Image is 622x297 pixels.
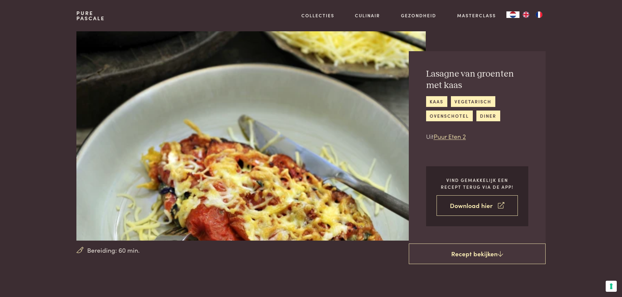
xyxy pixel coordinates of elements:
h2: Lasagne van groenten met kaas [426,68,528,91]
a: Masterclass [457,12,496,19]
button: Uw voorkeuren voor toestemming voor trackingtechnologieën [606,281,617,292]
a: kaas [426,96,447,107]
a: Gezondheid [401,12,436,19]
p: Vind gemakkelijk een recept terug via de app! [437,177,518,190]
a: vegetarisch [451,96,495,107]
a: FR [533,11,546,18]
span: Bereiding: 60 min. [87,245,140,255]
ul: Language list [519,11,546,18]
img: Lasagne van groenten met kaas [76,31,425,241]
a: Recept bekijken [409,244,546,264]
a: EN [519,11,533,18]
a: Puur Eten 2 [434,132,466,141]
a: PurePascale [76,10,105,21]
aside: Language selected: Nederlands [506,11,546,18]
a: NL [506,11,519,18]
p: Uit [426,132,528,141]
div: Language [506,11,519,18]
a: ovenschotel [426,111,473,121]
a: Download hier [437,195,518,216]
a: Culinair [355,12,380,19]
a: Collecties [301,12,334,19]
a: diner [476,111,500,121]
